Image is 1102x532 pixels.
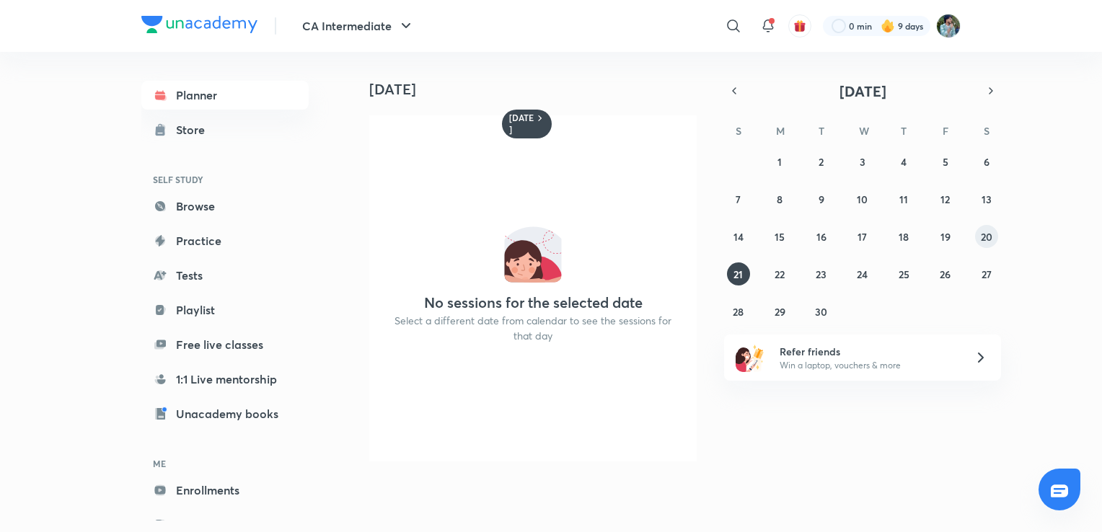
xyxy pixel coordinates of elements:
[975,187,998,210] button: September 13, 2025
[141,226,309,255] a: Practice
[424,294,643,311] h4: No sessions for the selected date
[768,187,791,210] button: September 8, 2025
[141,115,309,144] a: Store
[141,399,309,428] a: Unacademy books
[981,230,992,244] abbr: September 20, 2025
[892,225,915,248] button: September 18, 2025
[816,230,827,244] abbr: September 16, 2025
[943,155,948,169] abbr: September 5, 2025
[793,19,806,32] img: avatar
[899,230,909,244] abbr: September 18, 2025
[141,365,309,394] a: 1:1 Live mentorship
[810,225,833,248] button: September 16, 2025
[775,230,785,244] abbr: September 15, 2025
[982,192,992,206] abbr: September 13, 2025
[768,262,791,285] button: September 22, 2025
[141,81,309,110] a: Planner
[892,150,915,173] button: September 4, 2025
[860,155,865,169] abbr: September 3, 2025
[509,112,534,136] h6: [DATE]
[768,150,791,173] button: September 1, 2025
[369,81,708,98] h4: [DATE]
[776,124,785,138] abbr: Monday
[851,187,874,210] button: September 10, 2025
[892,187,915,210] button: September 11, 2025
[141,330,309,359] a: Free live classes
[975,262,998,285] button: September 27, 2025
[934,187,957,210] button: September 12, 2025
[851,150,874,173] button: September 3, 2025
[851,225,874,248] button: September 17, 2025
[892,262,915,285] button: September 25, 2025
[141,192,309,221] a: Browse
[141,451,309,476] h6: ME
[294,12,423,40] button: CA Intermediate
[984,124,989,138] abbr: Saturday
[744,81,981,101] button: [DATE]
[984,155,989,169] abbr: September 6, 2025
[727,225,750,248] button: September 14, 2025
[934,150,957,173] button: September 5, 2025
[858,230,867,244] abbr: September 17, 2025
[141,261,309,290] a: Tests
[819,192,824,206] abbr: September 9, 2025
[857,192,868,206] abbr: September 10, 2025
[975,150,998,173] button: September 6, 2025
[775,267,785,281] abbr: September 22, 2025
[775,305,785,319] abbr: September 29, 2025
[815,305,827,319] abbr: September 30, 2025
[141,476,309,505] a: Enrollments
[768,225,791,248] button: September 15, 2025
[901,124,907,138] abbr: Thursday
[982,267,992,281] abbr: September 27, 2025
[387,313,679,343] p: Select a different date from calendar to see the sessions for that day
[176,121,213,138] div: Store
[810,300,833,323] button: September 30, 2025
[768,300,791,323] button: September 29, 2025
[727,187,750,210] button: September 7, 2025
[810,187,833,210] button: September 9, 2025
[504,225,562,283] img: No events
[975,225,998,248] button: September 20, 2025
[936,14,961,38] img: Santosh Kumar Thakur
[810,150,833,173] button: September 2, 2025
[819,155,824,169] abbr: September 2, 2025
[733,267,743,281] abbr: September 21, 2025
[857,267,868,281] abbr: September 24, 2025
[736,192,741,206] abbr: September 7, 2025
[940,192,950,206] abbr: September 12, 2025
[810,262,833,285] button: September 23, 2025
[777,155,782,169] abbr: September 1, 2025
[934,262,957,285] button: September 26, 2025
[881,19,895,33] img: streak
[780,359,957,372] p: Win a laptop, vouchers & more
[788,14,811,37] button: avatar
[727,300,750,323] button: September 28, 2025
[777,192,783,206] abbr: September 8, 2025
[733,305,744,319] abbr: September 28, 2025
[859,124,869,138] abbr: Wednesday
[727,262,750,285] button: September 21, 2025
[940,267,951,281] abbr: September 26, 2025
[141,16,257,37] a: Company Logo
[780,344,957,359] h6: Refer friends
[940,230,951,244] abbr: September 19, 2025
[141,296,309,324] a: Playlist
[736,124,741,138] abbr: Sunday
[733,230,744,244] abbr: September 14, 2025
[736,343,764,372] img: referral
[141,167,309,192] h6: SELF STUDY
[899,267,909,281] abbr: September 25, 2025
[899,192,908,206] abbr: September 11, 2025
[901,155,907,169] abbr: September 4, 2025
[943,124,948,138] abbr: Friday
[851,262,874,285] button: September 24, 2025
[141,16,257,33] img: Company Logo
[839,81,886,101] span: [DATE]
[934,225,957,248] button: September 19, 2025
[816,267,827,281] abbr: September 23, 2025
[819,124,824,138] abbr: Tuesday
